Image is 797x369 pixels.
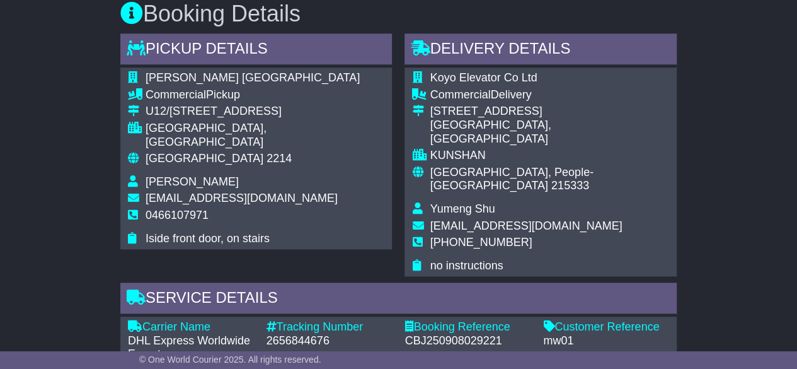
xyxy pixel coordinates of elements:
div: Booking Reference [404,320,530,334]
span: [EMAIL_ADDRESS][DOMAIN_NAME] [430,220,622,232]
h3: Booking Details [120,1,677,26]
span: 215333 [551,179,589,192]
span: Koyo Elevator Co Ltd [430,71,537,84]
div: U12/[STREET_ADDRESS] [146,105,385,119]
div: mw01 [543,334,669,348]
div: 2656844676 [267,334,393,348]
div: Tracking Number [267,320,393,334]
span: Commercial [146,88,206,101]
span: [PERSON_NAME] [146,175,239,188]
span: [GEOGRAPHIC_DATA] [146,152,263,165]
span: © One World Courier 2025. All rights reserved. [139,354,321,365]
span: 2214 [267,152,292,165]
span: no instructions [430,259,503,272]
span: [GEOGRAPHIC_DATA], People-[GEOGRAPHIC_DATA] [430,166,593,192]
div: Service Details [120,283,677,317]
span: [EMAIL_ADDRESS][DOMAIN_NAME] [146,192,338,204]
div: DHL Express Worldwide Export [128,334,254,361]
span: Commercial [430,88,490,101]
div: Carrier Name [128,320,254,334]
span: Iside front door, on stairs [146,232,270,245]
span: [PERSON_NAME] [GEOGRAPHIC_DATA] [146,71,360,84]
div: CBJ250908029221 [404,334,530,348]
div: Delivery [430,88,669,102]
div: [STREET_ADDRESS] [430,105,669,119]
div: Pickup [146,88,385,102]
div: [GEOGRAPHIC_DATA], [GEOGRAPHIC_DATA] [430,119,669,146]
span: Yumeng Shu [430,202,495,215]
div: Delivery Details [404,33,677,67]
span: [PHONE_NUMBER] [430,236,532,249]
div: [GEOGRAPHIC_DATA], [GEOGRAPHIC_DATA] [146,122,385,149]
span: 0466107971 [146,209,209,221]
div: Customer Reference [543,320,669,334]
div: KUNSHAN [430,149,669,163]
div: Pickup Details [120,33,393,67]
